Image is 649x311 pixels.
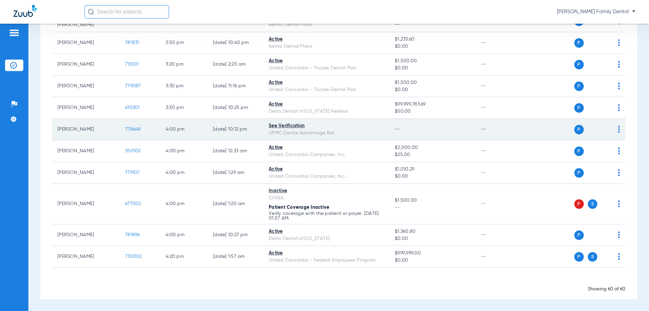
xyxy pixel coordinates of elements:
[574,103,584,113] span: P
[395,79,470,86] span: $1,500.00
[574,60,584,69] span: P
[618,253,620,260] img: group-dot-blue.svg
[574,82,584,91] span: P
[269,36,384,43] div: Active
[618,126,620,133] img: group-dot-blue.svg
[618,200,620,207] img: group-dot-blue.svg
[269,43,384,50] div: Aetna Dental Plans
[395,21,470,28] span: --
[395,86,470,93] span: $0.00
[269,250,384,257] div: Active
[269,123,384,130] div: See Verification
[395,108,470,115] span: $50.00
[9,29,20,37] img: hamburger-icon
[476,184,521,224] td: --
[269,205,329,210] span: Patient Coverage Inactive
[160,54,208,75] td: 3:20 PM
[618,231,620,238] img: group-dot-blue.svg
[52,97,120,119] td: [PERSON_NAME]
[395,250,470,257] span: $999,999.00
[208,246,263,268] td: [DATE] 1:57 AM
[52,119,120,140] td: [PERSON_NAME]
[160,32,208,54] td: 2:50 PM
[160,184,208,224] td: 4:00 PM
[618,104,620,111] img: group-dot-blue.svg
[269,257,384,264] div: United Concordia - Federal Employees Program
[160,97,208,119] td: 3:50 PM
[269,166,384,173] div: Active
[269,58,384,65] div: Active
[269,235,384,242] div: Delta Dental of [US_STATE]
[395,197,470,204] span: $1,500.00
[588,199,597,209] span: S
[52,32,120,54] td: [PERSON_NAME]
[395,43,470,50] span: $0.00
[125,62,139,67] span: 718101
[476,32,521,54] td: --
[125,232,140,237] span: 781896
[125,105,140,110] span: 610301
[574,199,584,209] span: P
[125,254,142,259] span: 730002
[395,204,470,211] span: --
[125,149,141,153] span: 350102
[52,246,120,268] td: [PERSON_NAME]
[395,235,470,242] span: $0.00
[52,75,120,97] td: [PERSON_NAME]
[476,162,521,184] td: --
[618,169,620,176] img: group-dot-blue.svg
[269,86,384,93] div: United Concordia - Tricare Dental Plan
[269,228,384,235] div: Active
[395,36,470,43] span: $1,233.60
[618,61,620,68] img: group-dot-blue.svg
[395,65,470,72] span: $0.00
[269,173,384,180] div: United Concordia Companies, Inc.
[618,83,620,89] img: group-dot-blue.svg
[395,144,470,151] span: $2,000.00
[125,127,141,132] span: 778648
[615,279,649,311] iframe: Chat Widget
[160,162,208,184] td: 4:00 PM
[476,140,521,162] td: --
[574,147,584,156] span: P
[395,173,470,180] span: $0.00
[88,9,94,15] img: Search Icon
[125,170,140,175] span: 779107
[395,257,470,264] span: $0.00
[269,21,384,28] div: Aetna Dental Plans
[52,162,120,184] td: [PERSON_NAME]
[52,224,120,246] td: [PERSON_NAME]
[52,54,120,75] td: [PERSON_NAME]
[395,166,470,173] span: $1,010.29
[269,211,384,221] p: Verify coverage with the patient or payer. [DATE] 01:57 AM.
[160,224,208,246] td: 4:00 PM
[476,119,521,140] td: --
[269,195,384,202] div: CIGNA
[269,65,384,72] div: United Concordia - Tricare Dental Plan
[208,97,263,119] td: [DATE] 10:25 PM
[208,184,263,224] td: [DATE] 1:20 AM
[269,108,384,115] div: Delta Dental of [US_STATE] Federal
[269,101,384,108] div: Active
[269,79,384,86] div: Active
[395,127,400,132] span: --
[208,162,263,184] td: [DATE] 1:29 AM
[395,151,470,158] span: $25.00
[574,125,584,134] span: P
[476,97,521,119] td: --
[588,287,625,291] span: Showing 60 of 60
[52,184,120,224] td: [PERSON_NAME]
[125,201,141,206] span: 677002
[160,246,208,268] td: 4:20 PM
[574,252,584,262] span: P
[269,151,384,158] div: United Concordia Companies, Inc.
[208,224,263,246] td: [DATE] 10:27 PM
[208,54,263,75] td: [DATE] 2:20 AM
[557,8,635,15] span: [PERSON_NAME] Family Dental
[208,75,263,97] td: [DATE] 11:16 PM
[125,84,141,88] span: 779087
[574,230,584,240] span: P
[208,140,263,162] td: [DATE] 12:33 AM
[160,140,208,162] td: 4:00 PM
[52,140,120,162] td: [PERSON_NAME]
